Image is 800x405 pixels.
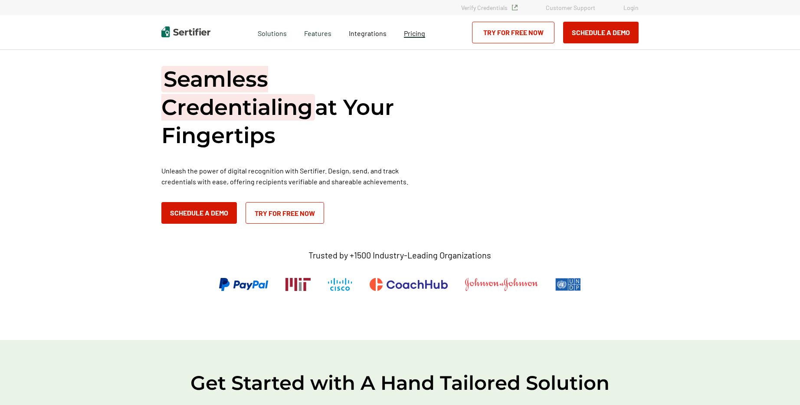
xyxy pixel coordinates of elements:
[161,202,237,224] button: Schedule a Demo
[140,370,660,395] h2: Get Started with A Hand Tailored Solution
[465,278,538,291] img: Johnson & Johnson
[370,278,448,291] img: CoachHub
[623,4,639,11] a: Login
[161,66,315,121] span: Seamless Credentialing
[555,278,581,291] img: UNDP
[404,27,425,38] a: Pricing
[219,278,268,291] img: PayPal
[285,278,311,291] img: Massachusetts Institute of Technology
[161,26,210,37] img: Sertifier | Digital Credentialing Platform
[461,4,518,11] a: Verify Credentials
[161,65,422,150] h1: at Your Fingertips
[404,29,425,37] span: Pricing
[349,27,387,38] a: Integrations
[258,27,287,38] span: Solutions
[546,4,595,11] a: Customer Support
[161,165,422,187] p: Unleash the power of digital recognition with Sertifier. Design, send, and track credentials with...
[472,22,554,43] a: Try for Free Now
[308,250,491,261] p: Trusted by +1500 Industry-Leading Organizations
[304,27,331,38] span: Features
[328,278,352,291] img: Cisco
[246,202,324,224] a: Try for Free Now
[349,29,387,37] span: Integrations
[512,5,518,10] img: Verified
[563,22,639,43] button: Schedule a Demo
